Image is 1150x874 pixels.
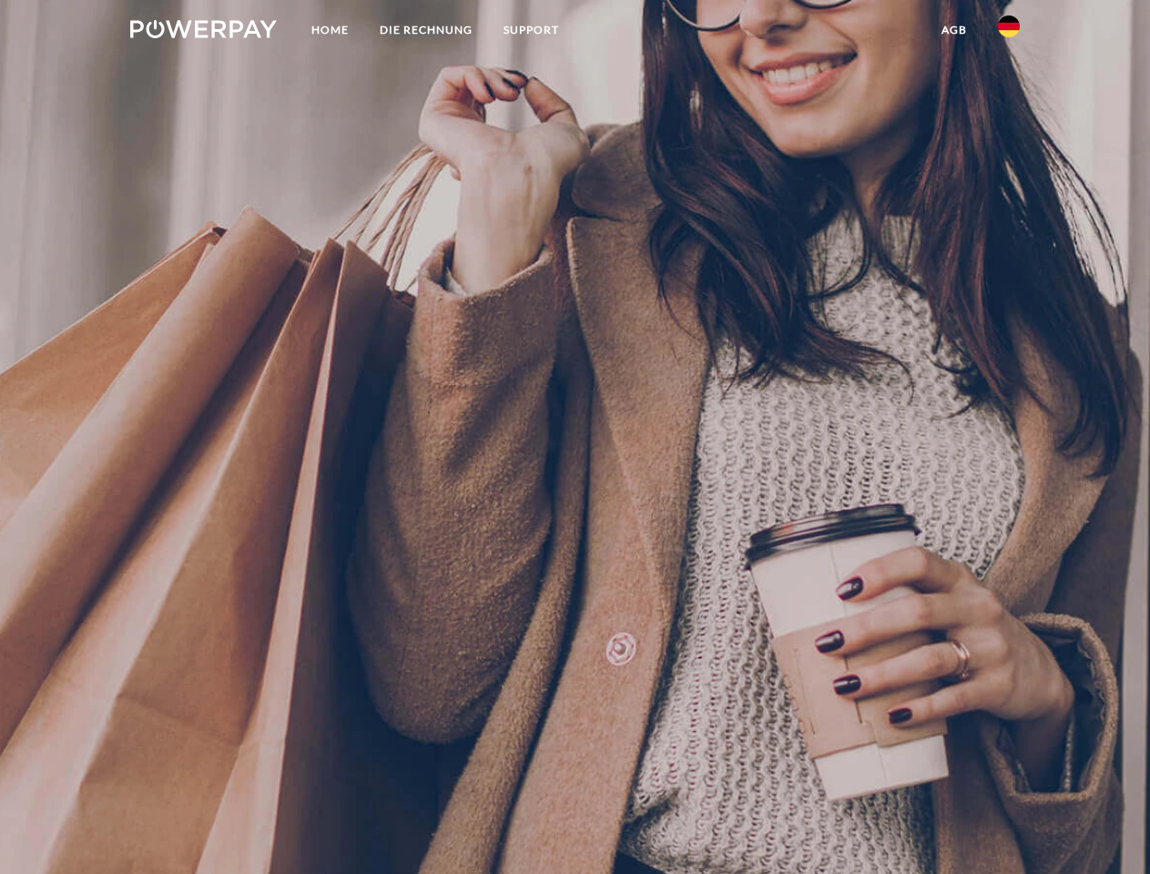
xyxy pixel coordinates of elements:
[296,14,364,46] a: Home
[488,14,575,46] a: SUPPORT
[998,15,1020,37] img: de
[926,14,982,46] a: agb
[130,20,277,38] img: logo-powerpay-white.svg
[364,14,488,46] a: DIE RECHNUNG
